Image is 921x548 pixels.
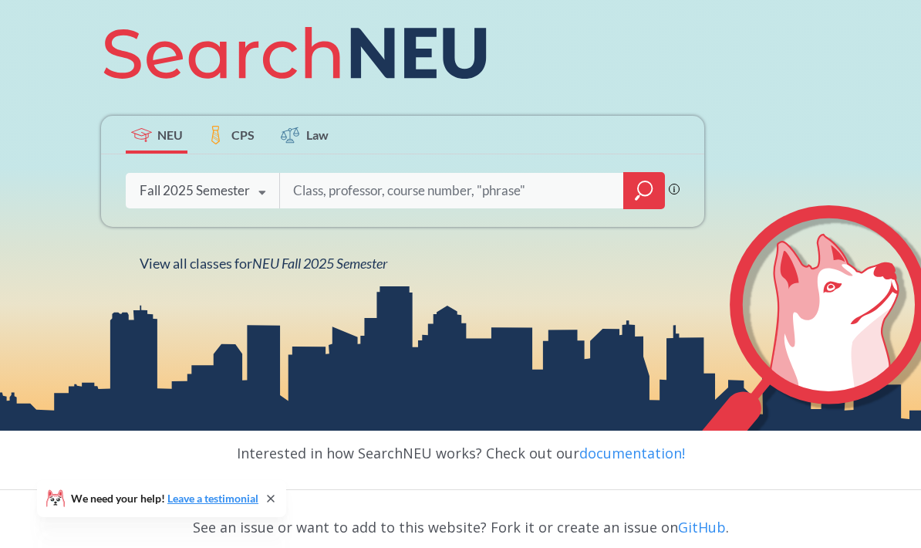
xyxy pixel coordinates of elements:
[292,174,612,207] input: Class, professor, course number, "phrase"
[579,444,685,462] a: documentation!
[157,126,183,144] span: NEU
[252,255,387,272] span: NEU Fall 2025 Semester
[306,126,329,144] span: Law
[635,180,653,201] svg: magnifying glass
[678,518,726,536] a: GitHub
[623,172,665,209] div: magnifying glass
[140,255,387,272] span: View all classes for
[231,126,255,144] span: CPS
[140,182,250,199] div: Fall 2025 Semester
